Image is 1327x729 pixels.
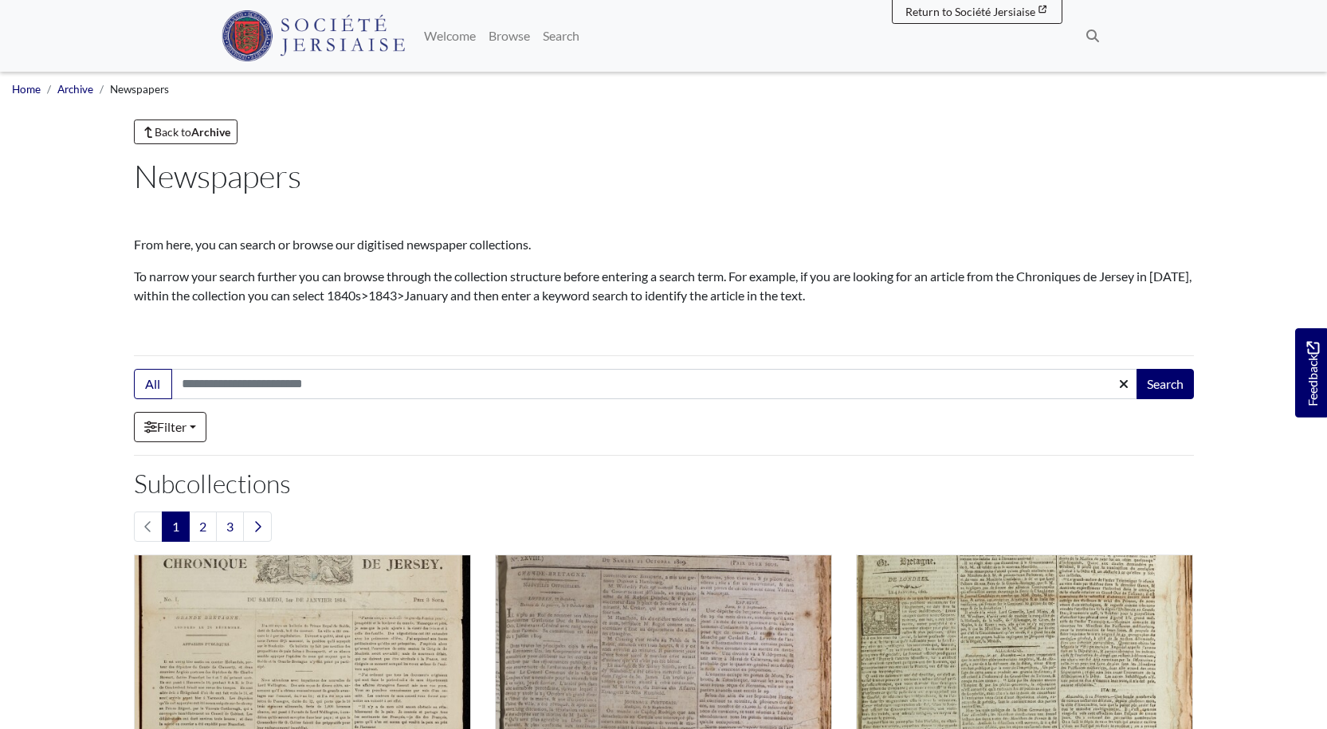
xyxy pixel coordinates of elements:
a: Société Jersiaise logo [222,6,406,65]
a: Search [536,20,586,52]
button: All [134,369,172,399]
span: Return to Société Jersiaise [905,5,1035,18]
a: Would you like to provide feedback? [1295,328,1327,417]
input: Search this collection... [171,369,1138,399]
li: Previous page [134,511,163,542]
a: Goto page 3 [216,511,244,542]
span: Newspapers [110,83,169,96]
p: To narrow your search further you can browse through the collection structure before entering a s... [134,267,1194,305]
button: Search [1137,369,1194,399]
a: Browse [482,20,536,52]
a: Archive [57,83,93,96]
p: From here, you can search or browse our digitised newspaper collections. [134,235,1194,254]
h2: Subcollections [134,468,1194,499]
nav: pagination [134,511,1194,542]
h1: Newspapers [134,157,1194,195]
a: Back toArchive [134,120,238,144]
img: Société Jersiaise [222,10,406,61]
a: Goto page 2 [189,511,217,542]
span: Feedback [1303,341,1322,406]
a: Home [12,83,41,96]
strong: Archive [191,125,230,139]
a: Next page [243,511,272,542]
a: Welcome [418,20,482,52]
span: Goto page 1 [162,511,190,542]
a: Filter [134,412,206,442]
